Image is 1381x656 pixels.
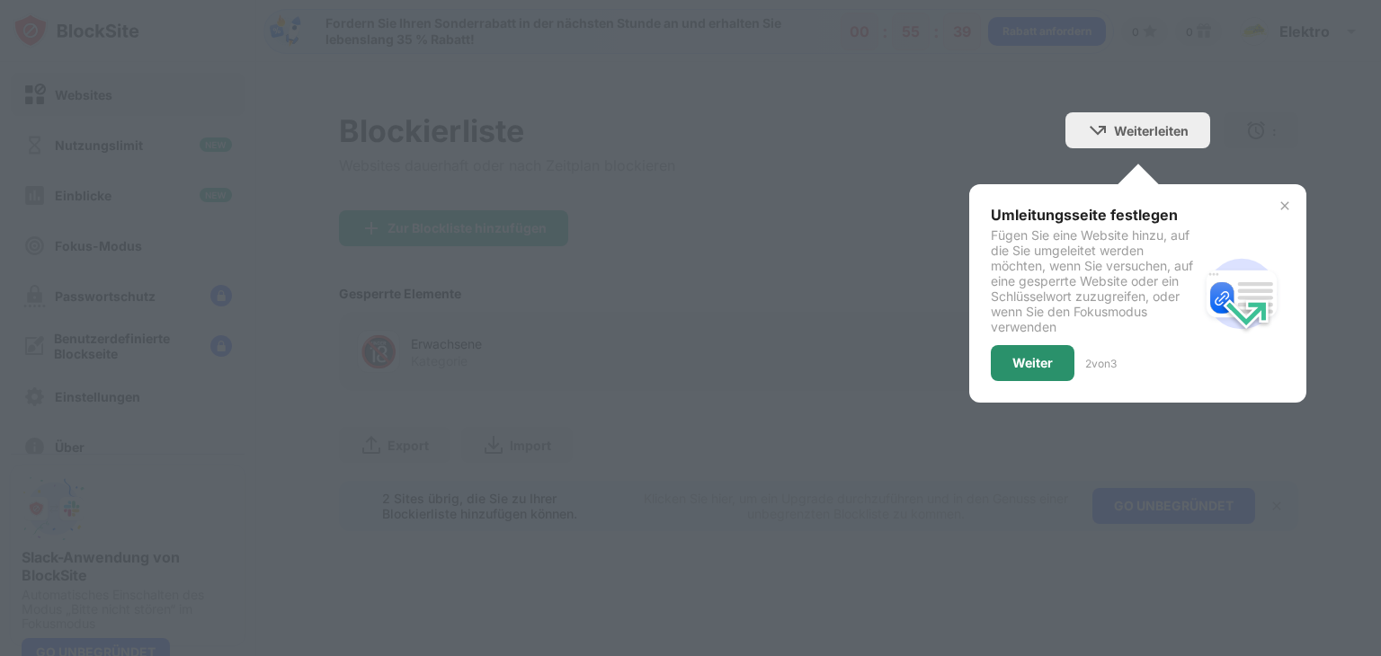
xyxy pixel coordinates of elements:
[1091,357,1110,370] font: von
[1198,251,1285,337] img: redirect.svg
[991,227,1193,334] font: Fügen Sie eine Website hinzu, auf die Sie umgeleitet werden möchten, wenn Sie versuchen, auf eine...
[1110,357,1117,370] font: 3
[1012,355,1053,370] font: Weiter
[1114,123,1189,138] font: Weiterleiten
[1278,199,1292,213] img: x-button.svg
[1085,357,1091,370] font: 2
[991,206,1178,224] font: Umleitungsseite festlegen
